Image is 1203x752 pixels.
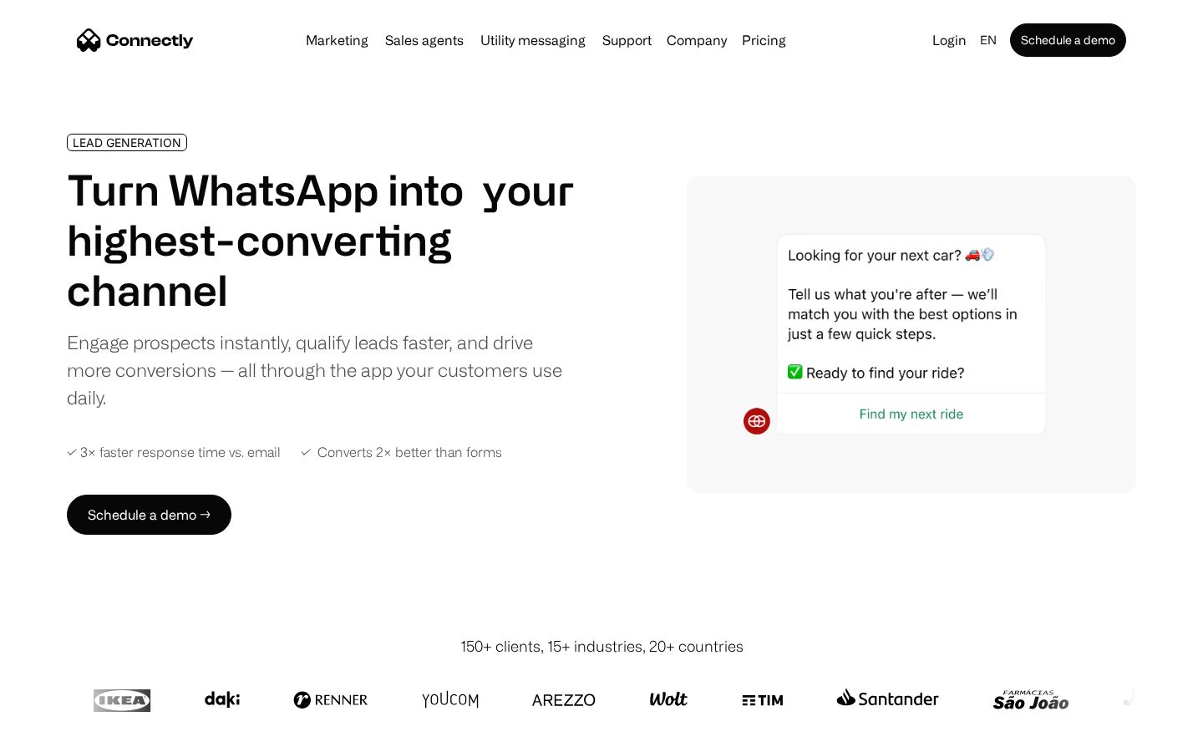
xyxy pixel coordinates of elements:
[735,33,793,47] a: Pricing
[301,445,502,460] div: ✓ Converts 2× better than forms
[474,33,592,47] a: Utility messaging
[67,165,575,315] h1: Turn WhatsApp into your highest-converting channel
[33,723,100,746] ul: Language list
[667,28,727,52] div: Company
[596,33,658,47] a: Support
[67,445,281,460] div: ✓ 3× faster response time vs. email
[299,33,375,47] a: Marketing
[73,136,181,149] div: LEAD GENERATION
[1010,23,1126,57] a: Schedule a demo
[926,28,973,52] a: Login
[17,721,100,746] aside: Language selected: English
[378,33,470,47] a: Sales agents
[980,28,997,52] div: en
[460,635,744,658] div: 150+ clients, 15+ industries, 20+ countries
[67,495,231,535] a: Schedule a demo →
[67,328,575,411] div: Engage prospects instantly, qualify leads faster, and drive more conversions — all through the ap...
